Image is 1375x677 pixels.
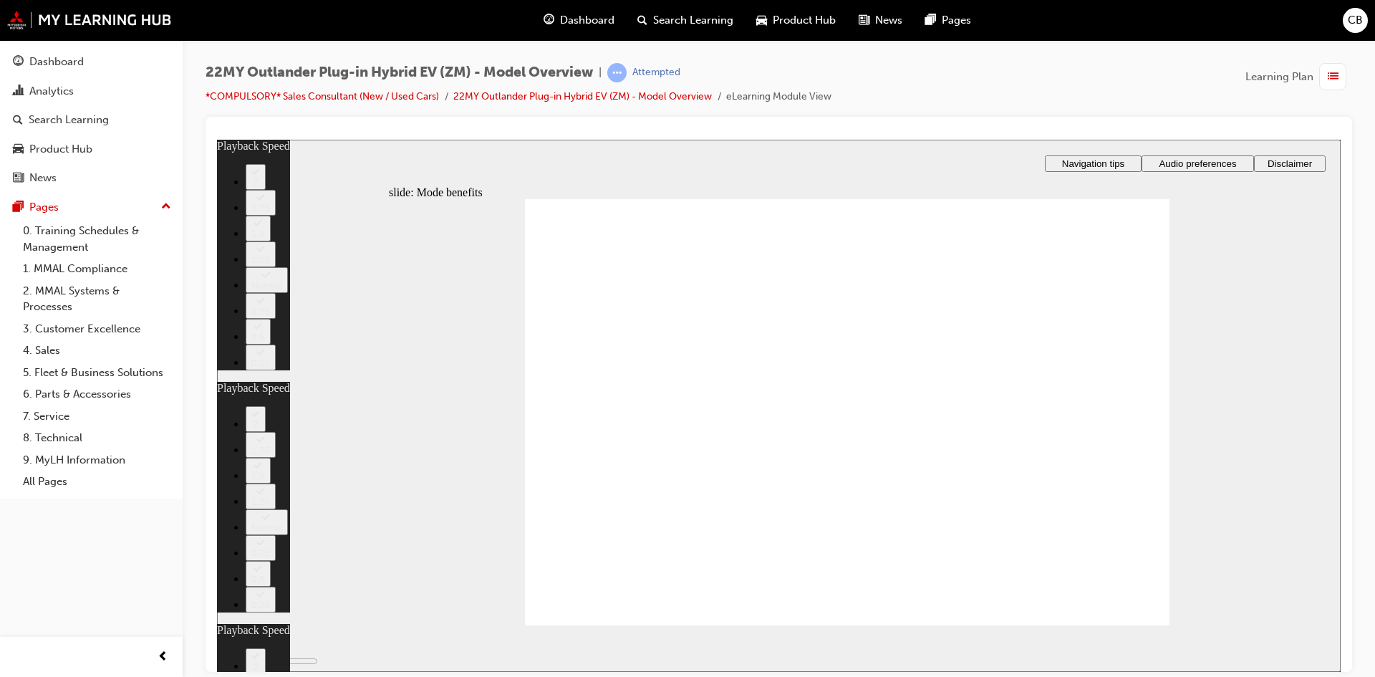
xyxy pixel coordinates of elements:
[599,64,602,81] span: |
[6,46,177,194] button: DashboardAnalyticsSearch LearningProduct HubNews
[1245,69,1313,85] span: Learning Plan
[13,56,24,69] span: guage-icon
[875,12,902,29] span: News
[1328,68,1338,86] span: list-icon
[29,170,57,186] div: News
[17,280,177,318] a: 2. MMAL Systems & Processes
[626,6,745,35] a: search-iconSearch Learning
[756,11,767,29] span: car-icon
[13,85,24,98] span: chart-icon
[532,6,626,35] a: guage-iconDashboard
[29,54,84,70] div: Dashboard
[632,66,680,80] div: Attempted
[6,49,177,75] a: Dashboard
[29,83,74,100] div: Analytics
[925,11,936,29] span: pages-icon
[34,37,43,48] div: 2
[637,11,647,29] span: search-icon
[17,405,177,428] a: 7. Service
[29,199,59,216] div: Pages
[13,143,24,156] span: car-icon
[13,201,24,214] span: pages-icon
[1051,19,1095,29] span: Disclaimer
[560,12,614,29] span: Dashboard
[1348,12,1363,29] span: CB
[6,194,177,221] button: Pages
[158,648,168,666] span: prev-icon
[828,16,925,32] button: Navigation tips
[206,90,439,102] a: *COMPULSORY* Sales Consultant (New / Used Cars)
[6,107,177,133] a: Search Learning
[17,318,177,340] a: 3. Customer Excellence
[17,427,177,449] a: 8. Technical
[17,383,177,405] a: 6. Parts & Accessories
[925,16,1037,32] button: Audio preferences
[942,19,1019,29] span: Audio preferences
[17,340,177,362] a: 4. Sales
[653,12,733,29] span: Search Learning
[845,19,907,29] span: Navigation tips
[453,90,712,102] a: 22MY Outlander Plug-in Hybrid EV (ZM) - Model Overview
[6,165,177,191] a: News
[914,6,983,35] a: pages-iconPages
[17,362,177,384] a: 5. Fleet & Business Solutions
[29,112,109,128] div: Search Learning
[607,63,627,82] span: learningRecordVerb_ATTEMPT-icon
[726,89,831,105] li: eLearning Module View
[773,12,836,29] span: Product Hub
[1245,63,1352,90] button: Learning Plan
[847,6,914,35] a: news-iconNews
[6,136,177,163] a: Product Hub
[29,24,49,50] button: 2
[17,220,177,258] a: 0. Training Schedules & Management
[745,6,847,35] a: car-iconProduct Hub
[13,114,23,127] span: search-icon
[29,141,92,158] div: Product Hub
[859,11,869,29] span: news-icon
[17,258,177,280] a: 1. MMAL Compliance
[1037,16,1109,32] button: Disclaimer
[6,78,177,105] a: Analytics
[13,172,24,185] span: news-icon
[29,509,49,534] button: 2
[206,64,593,81] span: 22MY Outlander Plug-in Hybrid EV (ZM) - Model Overview
[544,11,554,29] span: guage-icon
[161,198,171,216] span: up-icon
[7,11,172,29] img: mmal
[34,522,43,532] div: 2
[17,471,177,493] a: All Pages
[17,449,177,471] a: 9. MyLH Information
[942,12,971,29] span: Pages
[1343,8,1368,33] button: CB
